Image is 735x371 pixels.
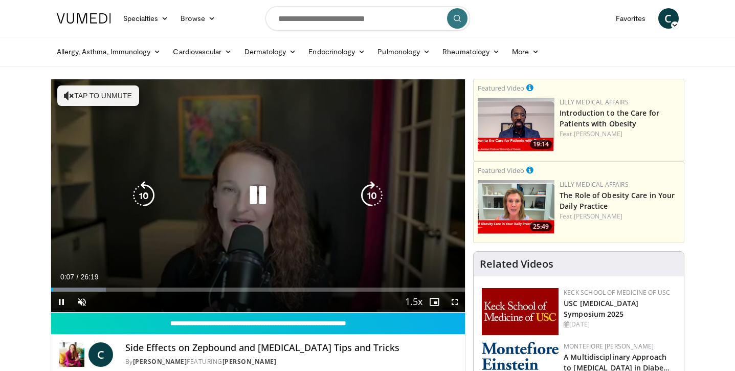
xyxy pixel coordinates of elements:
[125,357,457,366] div: By FEATURING
[371,41,436,62] a: Pulmonology
[80,273,98,281] span: 26:19
[59,342,84,367] img: Dr. Carolynn Francavilla
[265,6,470,31] input: Search topics, interventions
[444,292,465,312] button: Fullscreen
[117,8,175,29] a: Specialties
[51,288,465,292] div: Progress Bar
[610,8,652,29] a: Favorites
[574,212,622,221] a: [PERSON_NAME]
[302,41,371,62] a: Endocrinology
[478,180,554,234] a: 25:49
[658,8,679,29] a: C
[436,41,506,62] a: Rheumatology
[560,190,675,211] a: The Role of Obesity Care in Your Daily Practice
[478,180,554,234] img: e1208b6b-349f-4914-9dd7-f97803bdbf1d.png.150x105_q85_crop-smart_upscale.png
[404,292,424,312] button: Playback Rate
[133,357,187,366] a: [PERSON_NAME]
[560,98,629,106] a: Lilly Medical Affairs
[560,129,680,139] div: Feat.
[564,298,638,319] a: USC [MEDICAL_DATA] Symposium 2025
[480,258,553,270] h4: Related Videos
[478,98,554,151] a: 19:14
[51,41,167,62] a: Allergy, Asthma, Immunology
[530,222,552,231] span: 25:49
[222,357,277,366] a: [PERSON_NAME]
[174,8,221,29] a: Browse
[125,342,457,354] h4: Side Effects on Zepbound and [MEDICAL_DATA] Tips and Tricks
[72,292,92,312] button: Unmute
[564,342,654,351] a: Montefiore [PERSON_NAME]
[57,85,139,106] button: Tap to unmute
[424,292,444,312] button: Enable picture-in-picture mode
[574,129,622,138] a: [PERSON_NAME]
[51,292,72,312] button: Pause
[57,13,111,24] img: VuMedi Logo
[564,288,670,297] a: Keck School of Medicine of USC
[478,98,554,151] img: acc2e291-ced4-4dd5-b17b-d06994da28f3.png.150x105_q85_crop-smart_upscale.png
[564,320,676,329] div: [DATE]
[60,273,74,281] span: 0:07
[478,83,524,93] small: Featured Video
[478,166,524,175] small: Featured Video
[167,41,238,62] a: Cardiovascular
[482,288,559,335] img: 7b941f1f-d101-407a-8bfa-07bd47db01ba.png.150x105_q85_autocrop_double_scale_upscale_version-0.2.jpg
[77,273,79,281] span: /
[238,41,303,62] a: Dermatology
[530,140,552,149] span: 19:14
[482,342,559,370] img: b0142b4c-93a1-4b58-8f91-5265c282693c.png.150x105_q85_autocrop_double_scale_upscale_version-0.2.png
[560,180,629,189] a: Lilly Medical Affairs
[506,41,545,62] a: More
[560,212,680,221] div: Feat.
[51,79,465,313] video-js: Video Player
[88,342,113,367] a: C
[560,108,659,128] a: Introduction to the Care for Patients with Obesity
